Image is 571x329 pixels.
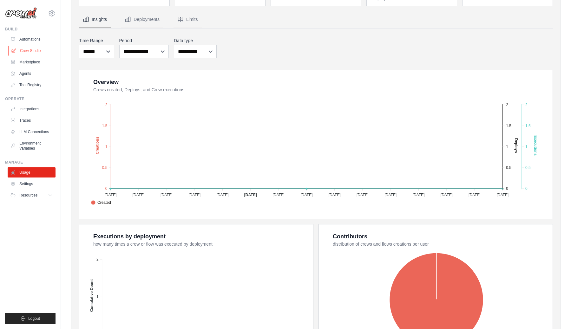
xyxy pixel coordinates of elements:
tspan: 1.5 [525,124,531,128]
tspan: 0 [506,186,508,191]
div: Manage [5,160,56,165]
tspan: 2 [525,103,528,107]
div: Build [5,27,56,32]
a: Environment Variables [8,138,56,153]
tspan: [DATE] [357,193,369,197]
tspan: [DATE] [104,193,116,197]
button: Limits [174,11,202,28]
tspan: [DATE] [133,193,145,197]
tspan: [DATE] [217,193,229,197]
text: Executions [533,135,538,156]
label: Period [119,37,169,44]
tspan: 2 [506,103,508,107]
tspan: [DATE] [244,193,257,197]
tspan: 0.5 [102,165,108,170]
tspan: 0.5 [506,165,511,170]
span: Created [91,200,111,205]
img: Logo [5,7,37,19]
dt: how many times a crew or flow was executed by deployment [93,241,305,247]
label: Time Range [79,37,114,44]
tspan: 0.5 [525,165,531,170]
tspan: 1.5 [506,124,511,128]
text: Creations [95,137,100,154]
text: Cumulative Count [89,279,94,312]
span: Logout [28,316,40,321]
a: Settings [8,179,56,189]
tspan: 1.5 [102,124,108,128]
tspan: 0 [525,186,528,191]
a: Tool Registry [8,80,56,90]
div: Contributors [333,232,367,241]
tspan: 1 [105,145,108,149]
tspan: 1 [506,145,508,149]
label: Data type [174,37,217,44]
a: Agents [8,68,56,79]
tspan: [DATE] [413,193,425,197]
tspan: [DATE] [300,193,312,197]
button: Deployments [121,11,163,28]
tspan: [DATE] [272,193,285,197]
dt: Crews created, Deploys, and Crew executions [93,87,545,93]
tspan: [DATE] [329,193,341,197]
a: Crew Studio [8,46,56,56]
nav: Tabs [79,11,553,28]
tspan: [DATE] [469,193,481,197]
div: Operate [5,96,56,101]
div: Executions by deployment [93,232,166,241]
a: Marketplace [8,57,56,67]
tspan: 0 [105,186,108,191]
dt: distribution of crews and flows creations per user [333,241,545,247]
button: Insights [79,11,111,28]
button: Resources [8,190,56,200]
span: Resources [19,193,37,198]
div: Overview [93,78,119,87]
tspan: [DATE] [384,193,397,197]
a: LLM Connections [8,127,56,137]
a: Traces [8,115,56,126]
a: Automations [8,34,56,44]
text: Deploys [514,138,518,153]
tspan: [DATE] [496,193,509,197]
a: Integrations [8,104,56,114]
tspan: [DATE] [441,193,453,197]
tspan: 2 [105,103,108,107]
button: Logout [5,313,56,324]
tspan: 1 [525,145,528,149]
tspan: 2 [96,257,99,261]
tspan: 1 [96,294,99,299]
tspan: [DATE] [161,193,173,197]
a: Usage [8,167,56,177]
tspan: [DATE] [188,193,200,197]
